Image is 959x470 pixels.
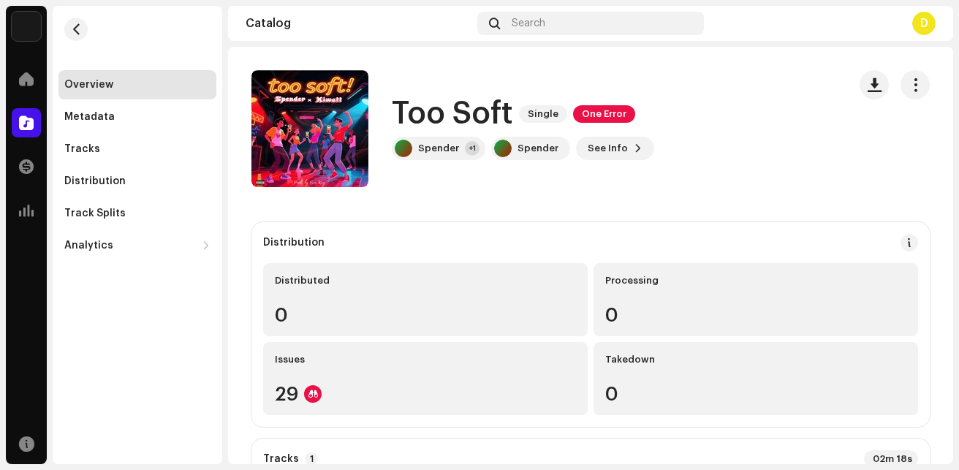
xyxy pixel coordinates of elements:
[58,199,216,228] re-m-nav-item: Track Splits
[605,354,906,365] div: Takedown
[64,208,126,219] div: Track Splits
[64,79,113,91] div: Overview
[576,137,654,160] button: See Info
[275,354,576,365] div: Issues
[246,18,471,29] div: Catalog
[588,134,628,163] span: See Info
[58,167,216,196] re-m-nav-item: Distribution
[263,453,299,465] strong: Tracks
[58,134,216,164] re-m-nav-item: Tracks
[305,452,318,466] p-badge: 1
[12,12,41,41] img: 1c16f3de-5afb-4452-805d-3f3454e20b1b
[58,231,216,260] re-m-nav-dropdown: Analytics
[392,97,513,131] h1: Too Soft
[64,143,100,155] div: Tracks
[64,240,113,251] div: Analytics
[64,175,126,187] div: Distribution
[605,275,906,287] div: Processing
[418,143,459,154] div: Spender
[263,237,325,249] div: Distribution
[465,141,479,156] div: +1
[58,70,216,99] re-m-nav-item: Overview
[512,18,545,29] span: Search
[518,143,558,154] div: Spender
[864,450,918,468] div: 02m 18s
[58,102,216,132] re-m-nav-item: Metadata
[912,12,936,35] div: D
[573,105,635,123] span: One Error
[275,275,576,287] div: Distributed
[64,111,115,123] div: Metadata
[519,105,567,123] span: Single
